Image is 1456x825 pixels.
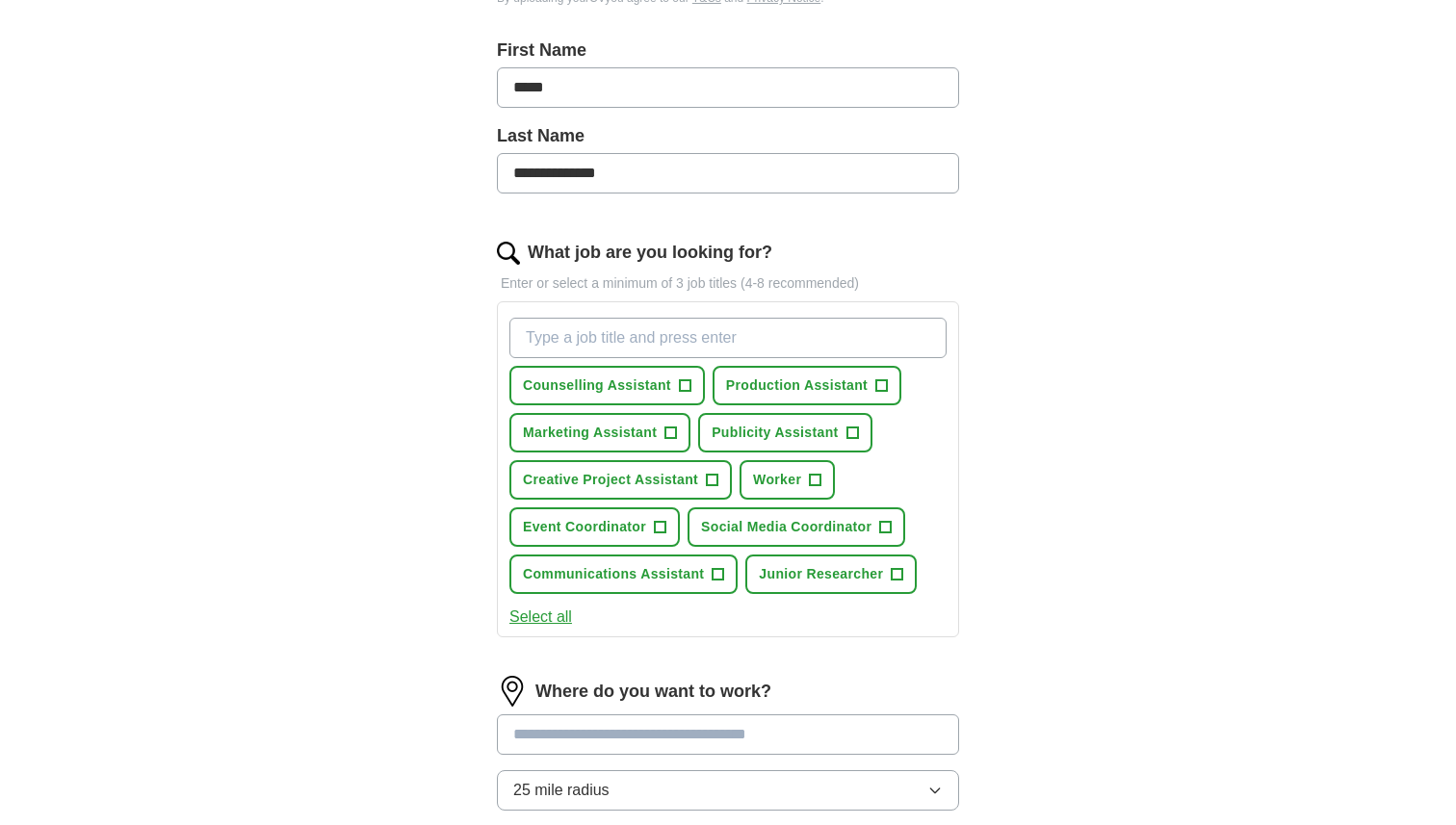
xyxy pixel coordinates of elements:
[688,507,905,547] button: Social Media Coordinator
[509,606,572,629] button: Select all
[509,366,705,405] button: Counselling Assistant
[509,507,680,547] button: Event Coordinator
[497,123,959,149] label: Last Name
[535,679,771,705] label: Where do you want to work?
[698,413,871,452] button: Publicity Assistant
[509,413,690,452] button: Marketing Assistant
[497,242,520,265] img: search.png
[712,423,838,443] span: Publicity Assistant
[523,564,704,584] span: Communications Assistant
[759,564,883,584] span: Junior Researcher
[713,366,901,405] button: Production Assistant
[497,38,959,64] label: First Name
[523,375,671,396] span: Counselling Assistant
[528,240,772,266] label: What job are you looking for?
[509,318,947,358] input: Type a job title and press enter
[497,770,959,811] button: 25 mile radius
[497,676,528,707] img: location.png
[753,470,801,490] span: Worker
[523,470,698,490] span: Creative Project Assistant
[523,423,657,443] span: Marketing Assistant
[745,554,917,594] button: Junior Researcher
[523,517,646,537] span: Event Coordinator
[726,375,868,396] span: Production Assistant
[513,779,610,802] span: 25 mile radius
[740,460,835,500] button: Worker
[701,517,871,537] span: Social Media Coordinator
[497,273,959,294] p: Enter or select a minimum of 3 job titles (4-8 recommended)
[509,554,738,594] button: Communications Assistant
[509,460,732,500] button: Creative Project Assistant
